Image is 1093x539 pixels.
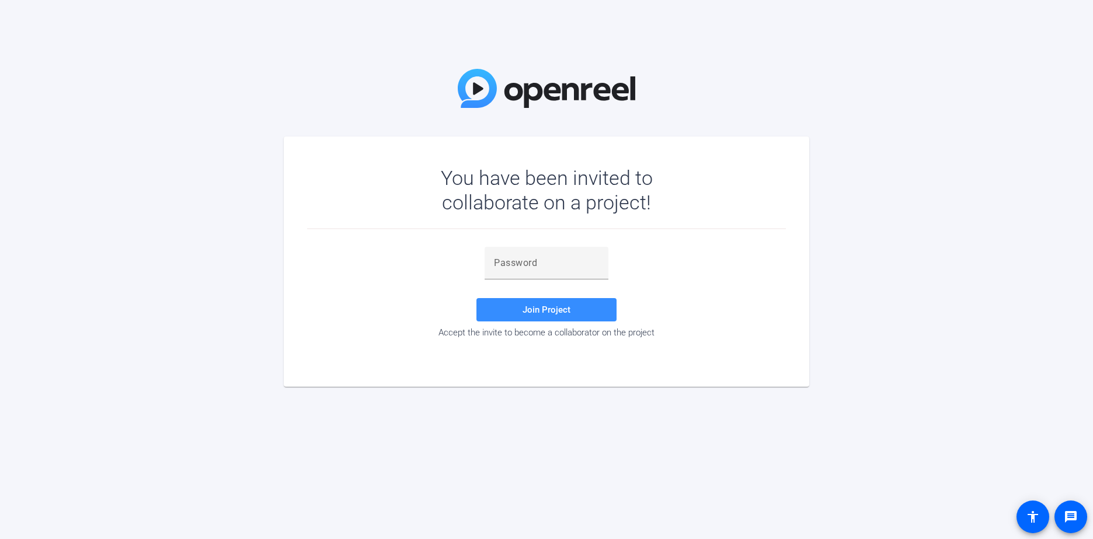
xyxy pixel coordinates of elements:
[523,304,570,315] span: Join Project
[476,298,617,321] button: Join Project
[307,327,786,338] div: Accept the invite to become a collaborator on the project
[1064,510,1078,524] mat-icon: message
[494,256,599,270] input: Password
[407,166,687,215] div: You have been invited to collaborate on a project!
[1026,510,1040,524] mat-icon: accessibility
[458,69,635,108] img: OpenReel Logo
